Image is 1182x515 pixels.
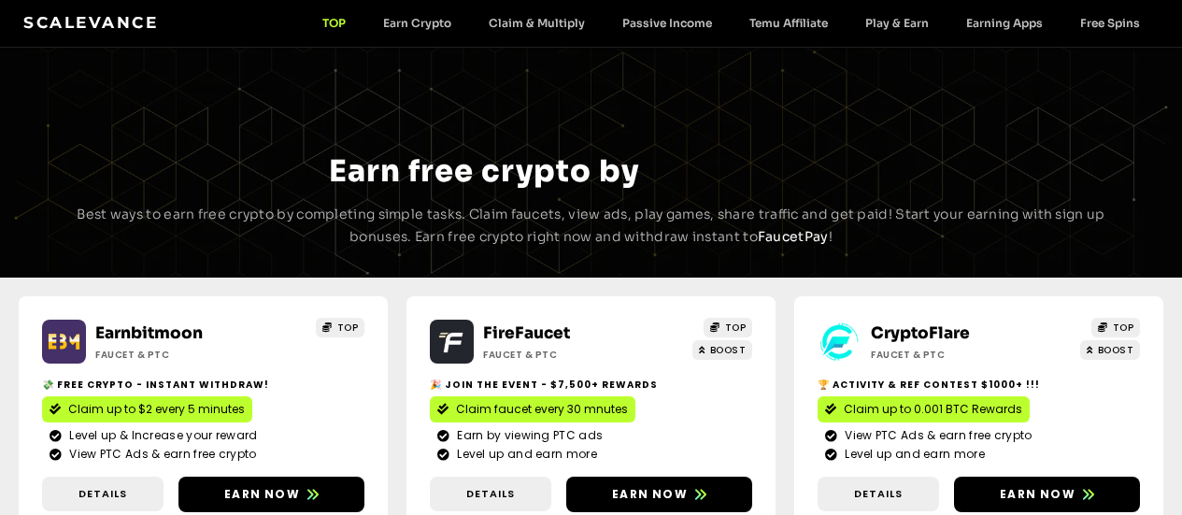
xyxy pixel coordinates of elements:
a: TOP [704,318,752,337]
a: BOOST [692,340,752,360]
h2: 🏆 Activity & ref contest $1000+ !!! [818,378,1140,392]
span: TOP [725,321,747,335]
span: Claim up to $2 every 5 minutes [68,401,245,418]
span: TOP [1113,321,1134,335]
h2: Faucet & PTC [483,348,651,362]
span: Level up and earn more [840,446,985,463]
a: Details [42,477,164,511]
a: Claim up to $2 every 5 minutes [42,396,252,422]
a: Temu Affiliate [731,16,847,30]
span: Earn free crypto by [329,152,639,190]
a: Earn Crypto [364,16,470,30]
span: Earn now [1000,486,1075,503]
a: CryptoFlare [871,323,970,343]
a: Claim & Multiply [470,16,604,30]
a: Free Spins [1061,16,1159,30]
span: BOOST [710,343,747,357]
span: BOOST [1098,343,1134,357]
span: Claim up to 0.001 BTC Rewards [844,401,1022,418]
h2: Faucet & PTC [871,348,1039,362]
a: Play & Earn [847,16,947,30]
a: FireFaucet [483,323,570,343]
span: Level up & Increase your reward [64,427,257,444]
a: Earnbitmoon [95,323,203,343]
span: Details [466,486,515,502]
span: View PTC Ads & earn free crypto [64,446,256,463]
span: Level up and earn more [452,446,597,463]
a: Scalevance [23,13,158,32]
h2: Faucet & PTC [95,348,263,362]
a: Claim faucet every 30 mnutes [430,396,635,422]
a: TOP [304,16,364,30]
span: Earn now [612,486,688,503]
h2: 💸 Free crypto - Instant withdraw! [42,378,364,392]
span: View PTC Ads & earn free crypto [840,427,1032,444]
h2: 🎉 Join the event - $7,500+ Rewards [430,378,752,392]
nav: Menu [304,16,1159,30]
span: Earn by viewing PTC ads [452,427,603,444]
a: TOP [1091,318,1140,337]
a: Details [430,477,551,511]
span: TOP [337,321,359,335]
a: Claim up to 0.001 BTC Rewards [818,396,1030,422]
a: Earning Apps [947,16,1061,30]
a: Details [818,477,939,511]
a: BOOST [1080,340,1140,360]
p: Best ways to earn free crypto by completing simple tasks. Claim faucets, view ads, play games, sh... [59,204,1124,249]
span: Details [78,486,127,502]
a: Passive Income [604,16,731,30]
span: Earn now [224,486,300,503]
a: Earn now [566,477,752,512]
a: TOP [316,318,364,337]
a: FaucetPay [758,228,829,245]
a: Earn now [954,477,1140,512]
a: Earn now [178,477,364,512]
span: Details [854,486,903,502]
span: Claim faucet every 30 mnutes [456,401,628,418]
